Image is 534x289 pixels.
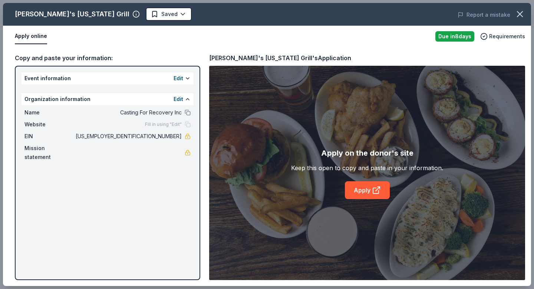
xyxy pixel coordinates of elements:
span: Fill in using "Edit" [145,121,182,127]
a: Apply [345,181,390,199]
span: EIN [24,132,74,141]
div: Event information [22,72,194,84]
span: Saved [161,10,178,19]
span: Mission statement [24,144,74,162]
button: Apply online [15,29,47,44]
div: Apply on the donor's site [321,147,413,159]
div: Organization information [22,93,194,105]
div: Keep this open to copy and paste in your information. [291,163,443,172]
span: Website [24,120,74,129]
button: Requirements [480,32,525,41]
button: Edit [174,74,183,83]
button: Saved [146,7,192,21]
div: [PERSON_NAME]'s [US_STATE] Grill's Application [209,53,351,63]
div: Copy and paste your information: [15,53,200,63]
div: Due in 8 days [435,31,474,42]
button: Report a mistake [458,10,510,19]
div: [PERSON_NAME]'s [US_STATE] Grill [15,8,129,20]
button: Edit [174,95,183,104]
span: Requirements [489,32,525,41]
span: Casting For Recovery Inc [74,108,182,117]
span: Name [24,108,74,117]
span: [US_EMPLOYER_IDENTIFICATION_NUMBER] [74,132,182,141]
